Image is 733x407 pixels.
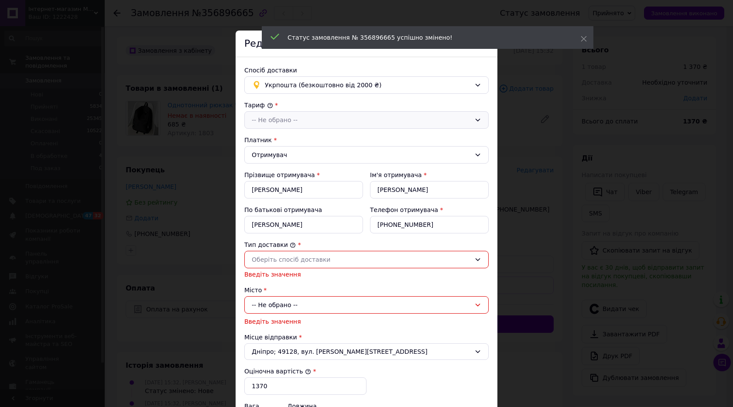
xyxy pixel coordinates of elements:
[252,255,471,264] div: Оберіть спосіб доставки
[236,31,497,57] div: Редагування доставки
[252,347,471,356] span: Дніпро; 49128, вул. [PERSON_NAME][STREET_ADDRESS]
[252,150,471,160] div: Отримувач
[244,206,322,213] label: По батькові отримувача
[244,101,489,109] div: Тариф
[370,171,422,178] label: Ім'я отримувача
[244,171,315,178] label: Прізвище отримувача
[244,286,489,294] div: Місто
[244,271,301,278] span: Введіть значення
[244,136,489,144] div: Платник
[244,368,311,375] label: Оціночна вартість
[370,216,489,233] input: +380
[244,66,489,75] div: Спосіб доставки
[244,333,489,342] div: Місце відправки
[244,296,489,314] div: -- Не обрано --
[244,318,301,325] span: Введіть значення
[370,206,438,213] label: Телефон отримувача
[252,115,471,125] div: -- Не обрано --
[288,33,559,42] div: Статус замовлення № 356896665 успішно змінено!
[265,80,471,90] span: Укрпошта (безкоштовно від 2000 ₴)
[244,240,489,249] div: Тип доставки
